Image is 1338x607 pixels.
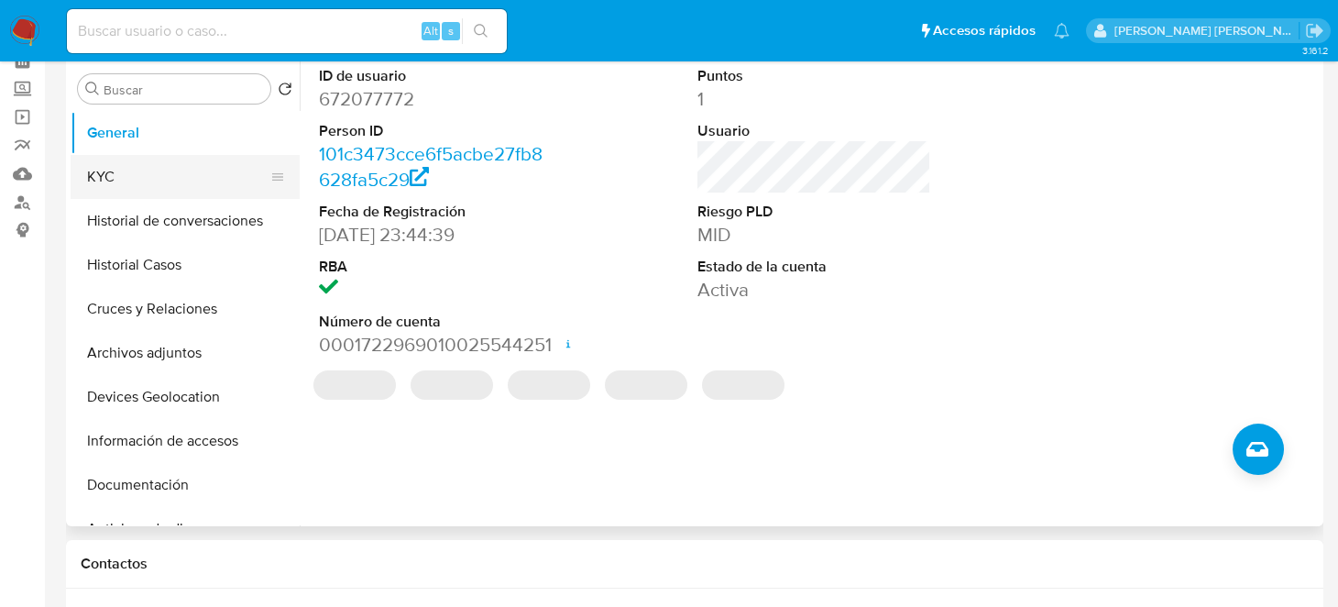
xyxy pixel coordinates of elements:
span: Accesos rápidos [933,21,1036,40]
input: Buscar usuario o caso... [67,19,507,43]
dd: [DATE] 23:44:39 [319,222,553,248]
dd: MID [697,222,931,248]
dd: 0001722969010025544251 [319,332,553,358]
dd: Activa [697,277,931,303]
dt: Estado de la cuenta [697,257,931,277]
button: General [71,111,300,155]
a: Notificaciones [1054,23,1069,39]
button: Volver al orden por defecto [278,82,292,102]
button: Documentación [71,463,300,507]
dt: Puntos [697,66,931,86]
dt: Usuario [697,121,931,141]
span: ‌ [508,370,590,400]
h1: Contactos [81,555,1309,573]
button: Buscar [85,82,100,96]
p: brenda.morenoreyes@mercadolibre.com.mx [1114,22,1300,39]
dd: 1 [697,86,931,112]
span: s [448,22,454,39]
dt: Person ID [319,121,553,141]
dt: ID de usuario [319,66,553,86]
button: KYC [71,155,285,199]
input: Buscar [104,82,263,98]
span: ‌ [313,370,396,400]
button: Archivos adjuntos [71,331,300,375]
span: Alt [423,22,438,39]
span: ‌ [605,370,687,400]
button: Anticipos de dinero [71,507,300,551]
span: ‌ [702,370,784,400]
a: Salir [1305,21,1324,40]
span: 3.161.2 [1302,43,1329,58]
span: ‌ [411,370,493,400]
dd: 672077772 [319,86,553,112]
dt: Riesgo PLD [697,202,931,222]
dt: Fecha de Registración [319,202,553,222]
dt: Número de cuenta [319,312,553,332]
button: Devices Geolocation [71,375,300,419]
button: Historial Casos [71,243,300,287]
button: Información de accesos [71,419,300,463]
button: Cruces y Relaciones [71,287,300,331]
button: Historial de conversaciones [71,199,300,243]
a: 101c3473cce6f5acbe27fb8628fa5c29 [319,140,543,193]
button: search-icon [462,18,499,44]
dt: RBA [319,257,553,277]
